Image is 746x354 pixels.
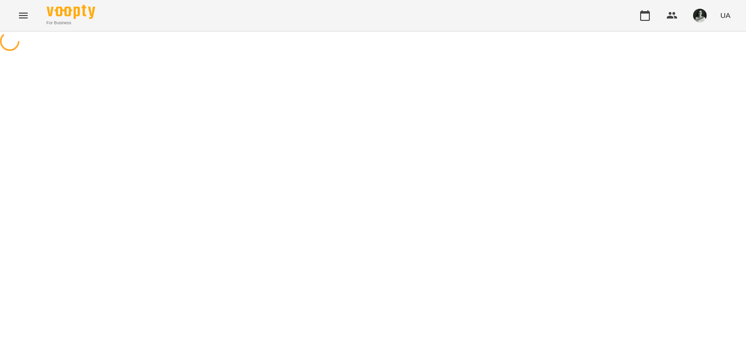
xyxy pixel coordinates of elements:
span: UA [720,10,730,20]
img: cdfe8070fd8d32b0b250b072b9a46113.JPG [693,9,707,22]
button: Menu [12,4,35,27]
span: For Business [47,20,95,26]
button: UA [716,6,734,24]
img: Voopty Logo [47,5,95,19]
